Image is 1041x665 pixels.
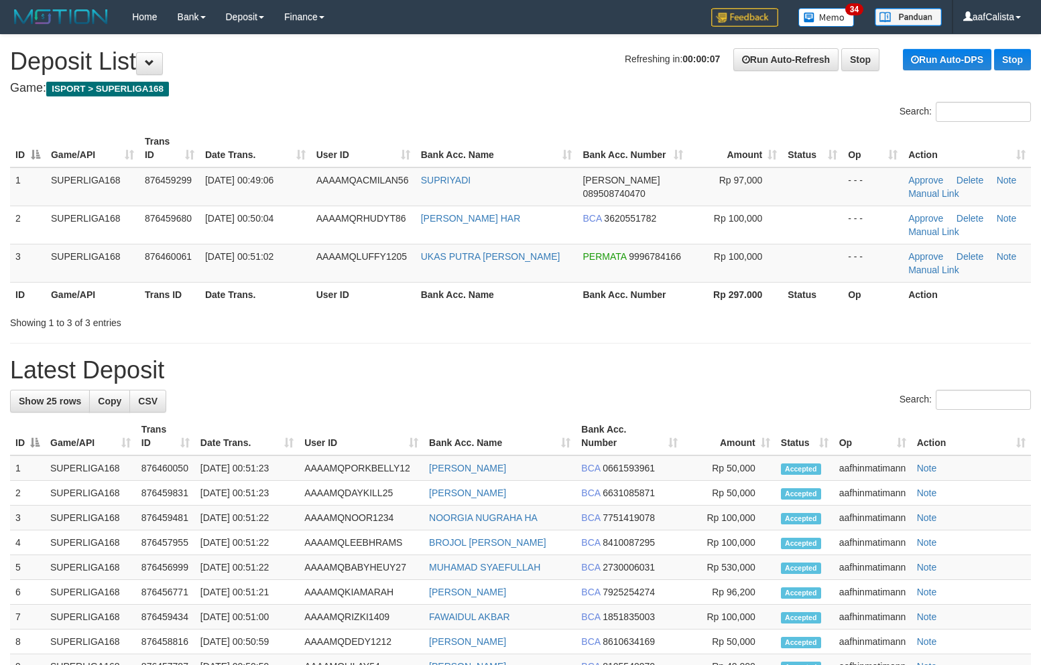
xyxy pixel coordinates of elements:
span: AAAAMQLUFFY1205 [316,251,407,262]
span: 876460061 [145,251,192,262]
td: SUPERLIGA168 [46,167,139,206]
span: Refreshing in: [625,54,720,64]
td: SUPERLIGA168 [45,481,136,506]
a: CSV [129,390,166,413]
a: Manual Link [908,226,959,237]
td: 6 [10,580,45,605]
td: 876459481 [136,506,195,530]
th: Trans ID [139,282,200,307]
td: SUPERLIGA168 [45,630,136,654]
img: Feedback.jpg [711,8,778,27]
th: Action [903,282,1031,307]
th: Date Trans. [200,282,311,307]
a: Note [917,636,937,647]
span: Accepted [781,513,821,524]
a: Delete [957,175,983,186]
a: [PERSON_NAME] [429,636,506,647]
img: Button%20Memo.svg [798,8,855,27]
td: aafhinmatimann [834,530,912,555]
a: NOORGIA NUGRAHA HA [429,512,538,523]
a: Delete [957,251,983,262]
td: aafhinmatimann [834,630,912,654]
a: Note [917,463,937,473]
th: Date Trans.: activate to sort column ascending [200,129,311,167]
td: [DATE] 00:51:23 [195,455,299,481]
span: BCA [581,636,600,647]
span: 876459680 [145,213,192,224]
td: SUPERLIGA168 [45,580,136,605]
span: BCA [581,587,600,597]
th: Rp 297.000 [688,282,782,307]
span: BCA [581,488,600,498]
span: Copy 089508740470 to clipboard [583,188,645,199]
span: Accepted [781,563,821,574]
a: Note [997,251,1017,262]
td: 3 [10,244,46,282]
span: BCA [581,562,600,573]
span: [DATE] 00:50:04 [205,213,273,224]
a: Approve [908,251,943,262]
h1: Deposit List [10,48,1031,75]
span: [DATE] 00:49:06 [205,175,273,186]
span: BCA [581,611,600,622]
img: panduan.png [875,8,942,26]
td: 876459434 [136,605,195,630]
a: [PERSON_NAME] HAR [421,213,521,224]
span: Copy 7751419078 to clipboard [603,512,655,523]
td: Rp 50,000 [683,481,776,506]
td: Rp 100,000 [683,506,776,530]
label: Search: [900,390,1031,410]
span: PERMATA [583,251,626,262]
td: aafhinmatimann [834,555,912,580]
span: 876459299 [145,175,192,186]
td: AAAAMQKIAMARAH [299,580,424,605]
td: SUPERLIGA168 [45,555,136,580]
th: Game/API: activate to sort column ascending [45,417,136,455]
span: Accepted [781,587,821,599]
th: Action: activate to sort column ascending [903,129,1031,167]
a: Note [917,562,937,573]
a: UKAS PUTRA [PERSON_NAME] [421,251,560,262]
th: Status: activate to sort column ascending [776,417,834,455]
a: [PERSON_NAME] [429,587,506,597]
th: Op: activate to sort column ascending [843,129,903,167]
span: [PERSON_NAME] [583,175,660,186]
th: ID: activate to sort column descending [10,417,45,455]
td: Rp 96,200 [683,580,776,605]
span: BCA [583,213,601,224]
a: Note [997,213,1017,224]
span: Copy 8610634169 to clipboard [603,636,655,647]
span: ISPORT > SUPERLIGA168 [46,82,169,96]
span: Accepted [781,463,821,475]
td: 876457955 [136,530,195,555]
span: Rp 97,000 [719,175,763,186]
span: CSV [138,396,158,407]
span: [DATE] 00:51:02 [205,251,273,262]
span: BCA [581,537,600,548]
a: Stop [841,48,879,71]
span: Accepted [781,488,821,500]
th: Bank Acc. Number [577,282,688,307]
td: [DATE] 00:51:23 [195,481,299,506]
a: Note [997,175,1017,186]
td: 876456771 [136,580,195,605]
td: aafhinmatimann [834,580,912,605]
span: Rp 100,000 [714,251,762,262]
a: [PERSON_NAME] [429,488,506,498]
a: BROJOL [PERSON_NAME] [429,537,546,548]
th: ID: activate to sort column descending [10,129,46,167]
td: AAAAMQPORKBELLY12 [299,455,424,481]
th: ID [10,282,46,307]
h1: Latest Deposit [10,357,1031,384]
th: User ID: activate to sort column ascending [311,129,416,167]
span: Copy 7925254274 to clipboard [603,587,655,597]
td: 2 [10,481,45,506]
div: Showing 1 to 3 of 3 entries [10,311,424,329]
td: 876460050 [136,455,195,481]
a: Copy [89,390,130,413]
td: Rp 100,000 [683,605,776,630]
td: SUPERLIGA168 [46,244,139,282]
a: Show 25 rows [10,390,90,413]
td: 4 [10,530,45,555]
span: Rp 100,000 [714,213,762,224]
